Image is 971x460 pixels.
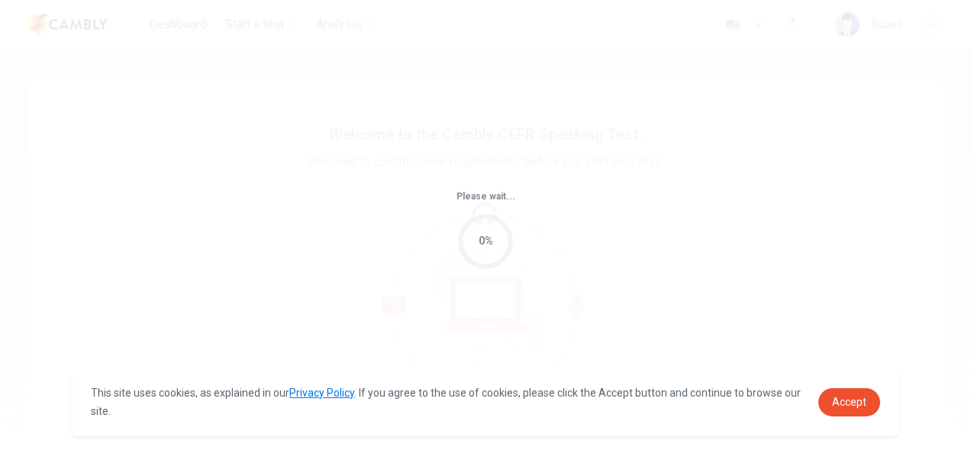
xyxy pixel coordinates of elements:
[832,396,866,408] span: Accept
[479,232,493,250] div: 0%
[456,191,515,202] span: Please wait...
[91,387,801,417] span: This site uses cookies, as explained in our . If you agree to the use of cookies, please click th...
[818,388,880,416] a: dismiss cookie message
[73,368,898,436] div: cookieconsent
[289,387,354,399] a: Privacy Policy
